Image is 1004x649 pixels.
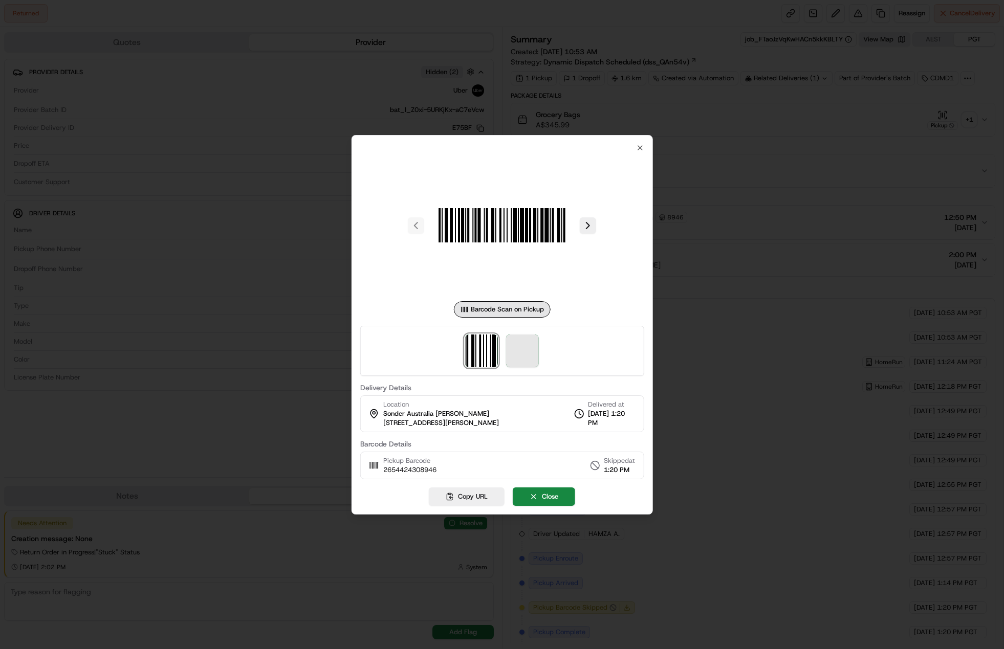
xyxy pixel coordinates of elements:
img: barcode_scan_on_pickup image [465,334,498,367]
span: [STREET_ADDRESS][PERSON_NAME] [383,418,499,428]
span: Location [383,400,409,409]
label: Delivery Details [360,384,644,391]
span: 1:20 PM [604,465,635,475]
button: Copy URL [429,487,505,506]
img: barcode_scan_on_pickup image [428,152,576,299]
span: Skipped at [604,456,635,465]
span: [DATE] 1:20 PM [588,409,635,428]
button: Close [513,487,575,506]
span: Delivered at [588,400,635,409]
span: 2654424308946 [383,465,436,475]
div: Barcode Scan on Pickup [454,301,551,318]
label: Barcode Details [360,440,644,447]
span: Pickup Barcode [383,456,436,465]
span: Sonder Australia [PERSON_NAME] [383,409,489,418]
